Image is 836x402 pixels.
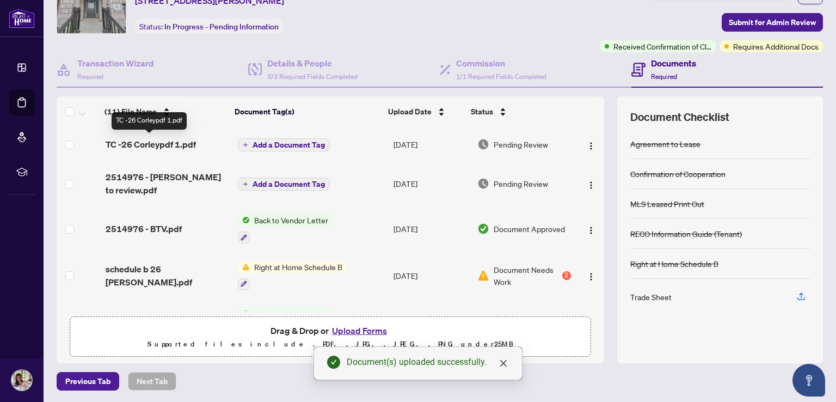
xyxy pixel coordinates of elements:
[630,109,729,125] span: Document Checklist
[250,214,333,226] span: Back to Vendor Letter
[630,168,726,180] div: Confirmation of Cooperation
[106,263,229,289] span: schedule b 26 [PERSON_NAME].pdf
[267,72,358,81] span: 3/3 Required Fields Completed
[456,57,546,70] h4: Commission
[238,308,333,337] button: Status IconMLS Leased Print Out
[477,270,489,282] img: Document Status
[630,138,700,150] div: Agreement to Lease
[135,19,283,34] div: Status:
[253,180,325,188] span: Add a Document Tag
[106,170,229,197] span: 2514976 - [PERSON_NAME] to review.pdf
[389,127,474,162] td: [DATE]
[477,178,489,190] img: Document Status
[792,364,825,397] button: Open asap
[582,136,600,153] button: Logo
[238,214,250,226] img: Status Icon
[250,308,333,320] span: MLS Leased Print Out
[388,106,432,118] span: Upload Date
[389,205,474,252] td: [DATE]
[613,40,711,52] span: Received Confirmation of Closing
[562,271,571,280] div: 2
[106,222,182,235] span: 2514976 - BTV.pdf
[77,57,154,70] h4: Transaction Wizard
[651,57,696,70] h4: Documents
[456,72,546,81] span: 1/1 Required Fields Completed
[471,106,493,118] span: Status
[327,356,340,369] span: check-circle
[57,372,119,391] button: Previous Tab
[722,13,823,32] button: Submit for Admin Review
[582,220,600,237] button: Logo
[729,14,816,31] span: Submit for Admin Review
[238,178,330,191] button: Add a Document Tag
[389,162,474,205] td: [DATE]
[497,357,509,369] a: Close
[389,252,474,299] td: [DATE]
[630,228,742,240] div: RECO Information Guide (Tenant)
[466,96,567,127] th: Status
[243,181,248,187] span: plus
[582,175,600,192] button: Logo
[347,356,509,369] div: Document(s) uploaded successfully.
[238,261,250,273] img: Status Icon
[630,198,704,210] div: MLS Leased Print Out
[238,261,347,290] button: Status IconRight at Home Schedule B
[587,142,595,150] img: Logo
[329,324,390,338] button: Upload Forms
[582,267,600,284] button: Logo
[9,8,35,28] img: logo
[630,258,718,270] div: Right at Home Schedule B
[499,359,508,368] span: close
[238,214,333,243] button: Status IconBack to Vendor Letter
[477,223,489,235] img: Document Status
[494,223,565,235] span: Document Approved
[104,106,157,118] span: (11) File Name
[477,138,489,150] img: Document Status
[587,272,595,281] img: Logo
[250,261,347,273] span: Right at Home Schedule B
[384,96,466,127] th: Upload Date
[128,372,176,391] button: Next Tab
[389,299,474,346] td: [DATE]
[587,226,595,235] img: Logo
[238,138,330,151] button: Add a Document Tag
[100,96,230,127] th: (11) File Name
[238,138,330,152] button: Add a Document Tag
[112,112,187,130] div: TC -26 Corleypdf 1.pdf
[106,138,196,151] span: TC -26 Corleypdf 1.pdf
[164,22,279,32] span: In Progress - Pending Information
[494,264,560,288] span: Document Needs Work
[230,96,384,127] th: Document Tag(s)
[77,338,584,351] p: Supported files include .PDF, .JPG, .JPEG, .PNG under 25 MB
[271,324,390,338] span: Drag & Drop or
[494,178,548,190] span: Pending Review
[630,291,672,303] div: Trade Sheet
[733,40,819,52] span: Requires Additional Docs
[253,141,325,149] span: Add a Document Tag
[651,72,677,81] span: Required
[494,138,548,150] span: Pending Review
[65,373,110,390] span: Previous Tab
[70,317,591,357] span: Drag & Drop orUpload FormsSupported files include .PDF, .JPG, .JPEG, .PNG under25MB
[77,72,103,81] span: Required
[267,57,358,70] h4: Details & People
[243,142,248,148] span: plus
[587,181,595,190] img: Logo
[238,308,250,320] img: Status Icon
[11,370,32,391] img: Profile Icon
